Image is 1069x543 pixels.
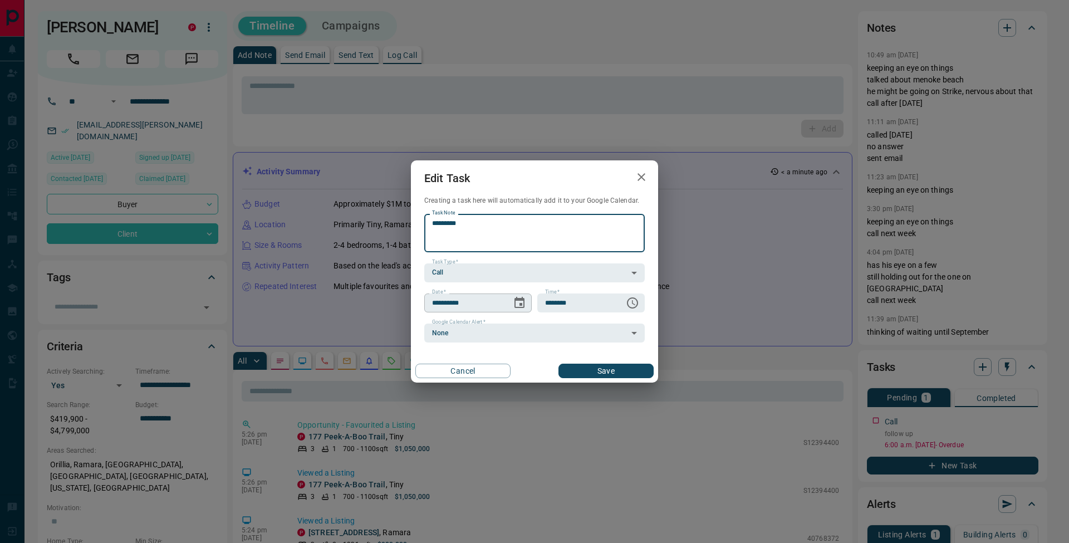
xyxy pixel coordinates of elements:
[424,324,645,343] div: None
[432,288,446,296] label: Date
[621,292,644,314] button: Choose time, selected time is 6:00 AM
[558,364,654,378] button: Save
[411,160,483,196] h2: Edit Task
[424,196,645,206] p: Creating a task here will automatically add it to your Google Calendar.
[508,292,531,314] button: Choose date, selected date is Sep 16, 2025
[545,288,560,296] label: Time
[432,319,486,326] label: Google Calendar Alert
[432,209,455,217] label: Task Note
[424,263,645,282] div: Call
[432,258,458,266] label: Task Type
[415,364,511,378] button: Cancel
